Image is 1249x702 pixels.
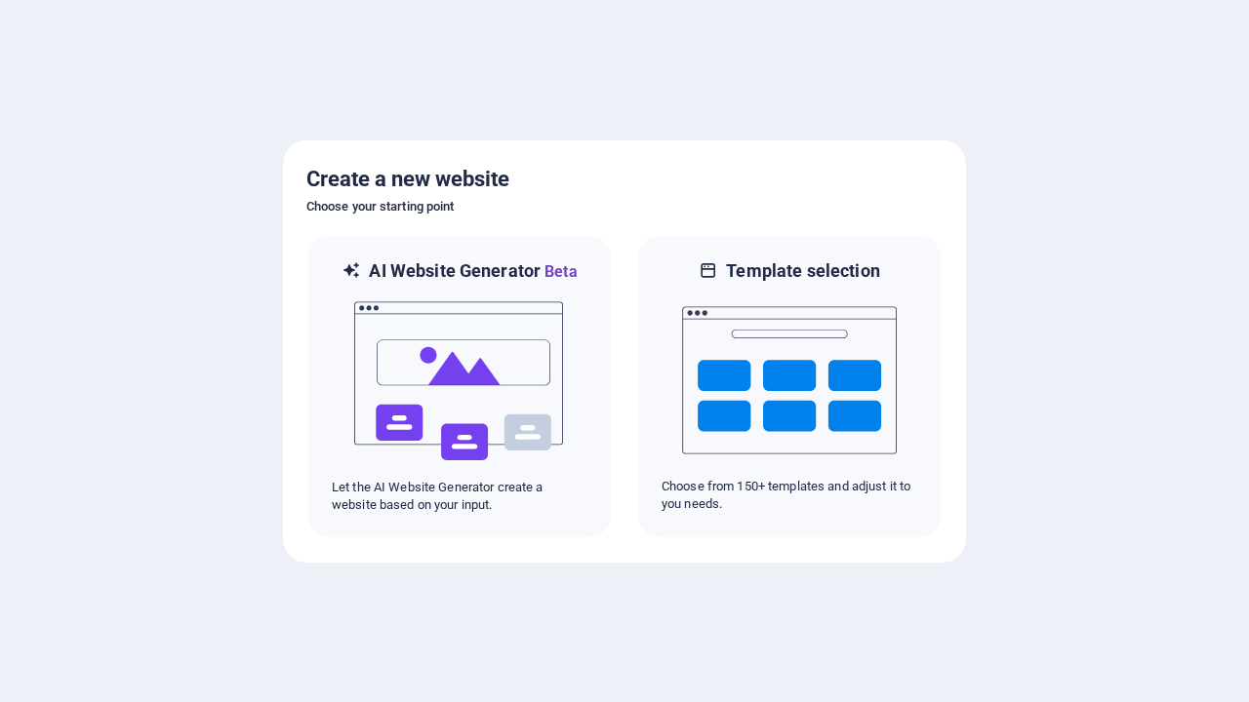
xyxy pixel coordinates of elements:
div: AI Website GeneratorBetaaiLet the AI Website Generator create a website based on your input. [306,234,613,539]
div: Template selectionChoose from 150+ templates and adjust it to you needs. [636,234,943,539]
h6: Template selection [726,259,879,283]
h6: AI Website Generator [369,259,577,284]
h6: Choose your starting point [306,195,943,218]
p: Choose from 150+ templates and adjust it to you needs. [662,478,917,513]
span: Beta [541,262,578,281]
h5: Create a new website [306,164,943,195]
img: ai [352,284,567,479]
p: Let the AI Website Generator create a website based on your input. [332,479,587,514]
